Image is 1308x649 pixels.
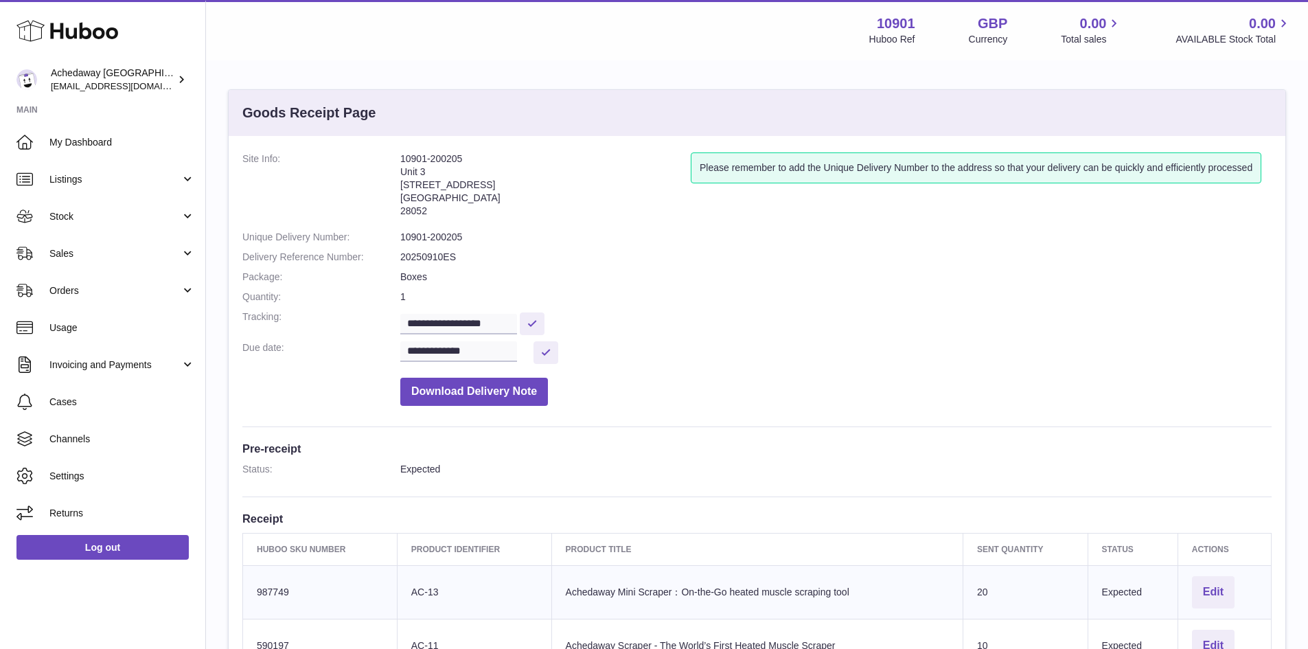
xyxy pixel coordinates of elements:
span: My Dashboard [49,136,195,149]
div: Currency [969,33,1008,46]
td: Expected [1088,565,1178,619]
span: AVAILABLE Stock Total [1175,33,1292,46]
strong: GBP [978,14,1007,33]
th: Status [1088,533,1178,565]
h3: Receipt [242,511,1272,526]
h3: Pre-receipt [242,441,1272,456]
th: Huboo SKU Number [243,533,398,565]
span: Listings [49,173,181,186]
div: Please remember to add the Unique Delivery Number to the address so that your delivery can be qui... [691,152,1261,183]
button: Edit [1192,576,1235,608]
h3: Goods Receipt Page [242,104,376,122]
th: Sent Quantity [963,533,1088,565]
dd: 1 [400,291,1272,304]
span: Total sales [1061,33,1122,46]
dt: Delivery Reference Number: [242,251,400,264]
dd: Expected [400,463,1272,476]
span: Channels [49,433,195,446]
a: Log out [16,535,189,560]
address: 10901-200205 Unit 3 [STREET_ADDRESS] [GEOGRAPHIC_DATA] 28052 [400,152,691,224]
td: 987749 [243,565,398,619]
dt: Package: [242,271,400,284]
div: Achedaway [GEOGRAPHIC_DATA] [51,67,174,93]
td: 20 [963,565,1088,619]
td: AC-13 [397,565,551,619]
dd: 20250910ES [400,251,1272,264]
div: Huboo Ref [869,33,915,46]
th: Product Identifier [397,533,551,565]
strong: 10901 [877,14,915,33]
span: Stock [49,210,181,223]
a: 0.00 AVAILABLE Stock Total [1175,14,1292,46]
dt: Tracking: [242,310,400,334]
th: Actions [1178,533,1271,565]
span: 0.00 [1249,14,1276,33]
th: Product title [551,533,963,565]
span: Invoicing and Payments [49,358,181,372]
span: Sales [49,247,181,260]
span: 0.00 [1080,14,1107,33]
td: Achedaway Mini Scraper：On-the-Go heated muscle scraping tool [551,565,963,619]
span: Orders [49,284,181,297]
span: [EMAIL_ADDRESS][DOMAIN_NAME] [51,80,202,91]
span: Cases [49,396,195,409]
button: Download Delivery Note [400,378,548,406]
dt: Site Info: [242,152,400,224]
dt: Status: [242,463,400,476]
dt: Unique Delivery Number: [242,231,400,244]
dt: Due date: [242,341,400,364]
a: 0.00 Total sales [1061,14,1122,46]
span: Returns [49,507,195,520]
dt: Quantity: [242,291,400,304]
dd: 10901-200205 [400,231,1272,244]
img: admin@newpb.co.uk [16,69,37,90]
span: Usage [49,321,195,334]
dd: Boxes [400,271,1272,284]
span: Settings [49,470,195,483]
